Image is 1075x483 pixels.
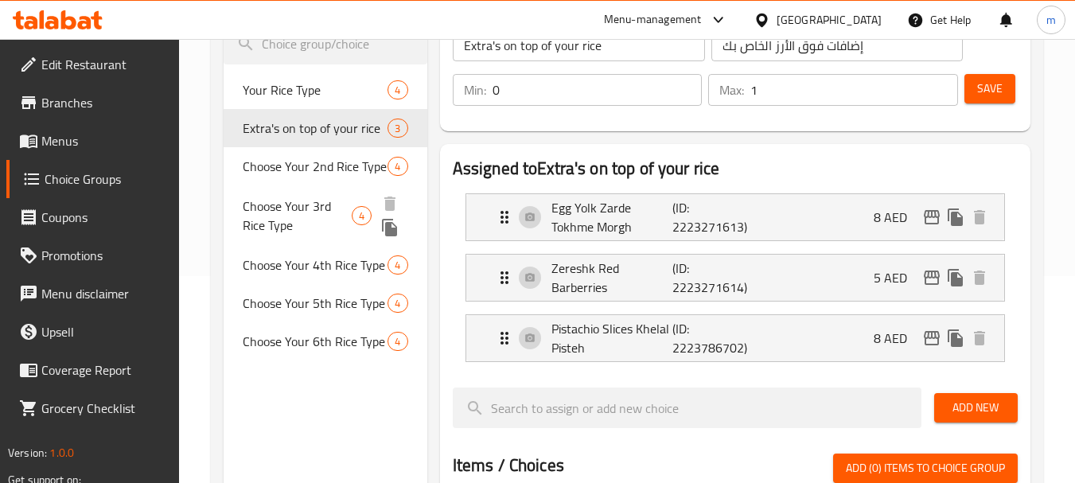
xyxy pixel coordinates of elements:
[466,255,1004,301] div: Expand
[41,55,167,74] span: Edit Restaurant
[224,246,426,284] div: Choose Your 4th Rice Type4
[388,159,407,174] span: 4
[920,205,944,229] button: edit
[944,326,968,350] button: duplicate
[243,294,388,313] span: Choose Your 5th Rice Type
[551,198,673,236] p: Egg Yolk Zarde Tokhme Morgh
[672,319,754,357] p: (ID: 2223786702)
[453,388,921,428] input: search
[920,326,944,350] button: edit
[551,319,673,357] p: Pistachio Slices Khelal Pisteh
[464,80,486,99] p: Min:
[6,160,180,198] a: Choice Groups
[41,322,167,341] span: Upsell
[466,315,1004,361] div: Expand
[224,109,426,147] div: Extra's on top of your rice3
[6,198,180,236] a: Coupons
[41,246,167,265] span: Promotions
[41,399,167,418] span: Grocery Checklist
[388,294,407,313] div: Choices
[243,157,388,176] span: Choose Your 2nd Rice Type
[388,296,407,311] span: 4
[41,284,167,303] span: Menu disclaimer
[352,208,371,224] span: 4
[243,255,388,275] span: Choose Your 4th Rice Type
[45,169,167,189] span: Choice Groups
[977,79,1003,99] span: Save
[453,157,1018,181] h2: Assigned to Extra's on top of your rice
[224,147,426,185] div: Choose Your 2nd Rice Type4
[6,351,180,389] a: Coverage Report
[934,393,1018,423] button: Add New
[1046,11,1056,29] span: m
[968,326,991,350] button: delete
[6,122,180,160] a: Menus
[388,255,407,275] div: Choices
[453,308,1018,368] li: Expand
[388,258,407,273] span: 4
[874,208,920,227] p: 8 AED
[672,198,754,236] p: (ID: 2223271613)
[6,389,180,427] a: Grocery Checklist
[466,194,1004,240] div: Expand
[6,275,180,313] a: Menu disclaimer
[6,313,180,351] a: Upsell
[874,268,920,287] p: 5 AED
[453,454,564,477] h2: Items / Choices
[378,192,402,216] button: delete
[672,259,754,297] p: (ID: 2223271614)
[944,205,968,229] button: duplicate
[968,266,991,290] button: delete
[243,332,388,351] span: Choose Your 6th Rice Type
[243,119,388,138] span: Extra's on top of your rice
[453,187,1018,247] li: Expand
[777,11,882,29] div: [GEOGRAPHIC_DATA]
[388,334,407,349] span: 4
[243,80,388,99] span: Your Rice Type
[453,247,1018,308] li: Expand
[551,259,673,297] p: Zereshk Red Barberries
[947,398,1005,418] span: Add New
[388,157,407,176] div: Choices
[6,84,180,122] a: Branches
[41,131,167,150] span: Menus
[224,322,426,360] div: Choose Your 6th Rice Type4
[874,329,920,348] p: 8 AED
[224,24,426,64] input: search
[6,45,180,84] a: Edit Restaurant
[719,80,744,99] p: Max:
[388,332,407,351] div: Choices
[41,208,167,227] span: Coupons
[224,185,426,246] div: Choose Your 3rd Rice Type4deleteduplicate
[224,71,426,109] div: Your Rice Type4
[920,266,944,290] button: edit
[604,10,702,29] div: Menu-management
[41,360,167,380] span: Coverage Report
[6,236,180,275] a: Promotions
[378,216,402,240] button: duplicate
[833,454,1018,483] button: Add (0) items to choice group
[243,197,351,235] span: Choose Your 3rd Rice Type
[964,74,1015,103] button: Save
[968,205,991,229] button: delete
[49,442,74,463] span: 1.0.0
[388,121,407,136] span: 3
[224,284,426,322] div: Choose Your 5th Rice Type4
[388,83,407,98] span: 4
[944,266,968,290] button: duplicate
[41,93,167,112] span: Branches
[8,442,47,463] span: Version:
[846,458,1005,478] span: Add (0) items to choice group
